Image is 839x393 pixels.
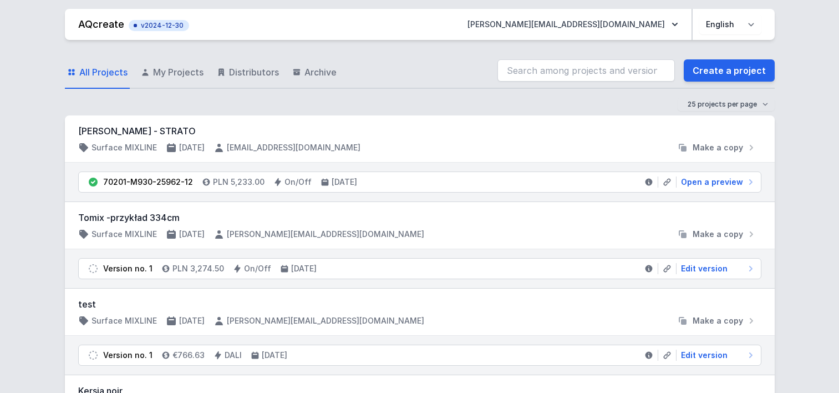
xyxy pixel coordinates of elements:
[262,350,287,361] h4: [DATE]
[693,315,743,326] span: Make a copy
[677,177,756,188] a: Open a preview
[332,177,357,188] h4: [DATE]
[78,124,761,138] h3: [PERSON_NAME] - STRATO
[103,350,152,361] div: Version no. 1
[677,263,756,274] a: Edit version
[91,229,157,240] h4: Surface MIXLINE
[227,142,360,153] h4: [EMAIL_ADDRESS][DOMAIN_NAME]
[677,350,756,361] a: Edit version
[673,315,761,326] button: Make a copy
[304,65,337,79] span: Archive
[227,315,424,326] h4: [PERSON_NAME][EMAIL_ADDRESS][DOMAIN_NAME]
[78,18,124,30] a: AQcreate
[179,315,205,326] h4: [DATE]
[681,350,728,361] span: Edit version
[91,315,157,326] h4: Surface MIXLINE
[681,263,728,274] span: Edit version
[673,142,761,153] button: Make a copy
[139,57,206,89] a: My Projects
[103,263,152,274] div: Version no. 1
[693,229,743,240] span: Make a copy
[229,65,279,79] span: Distributors
[497,59,675,82] input: Search among projects and versions...
[103,177,193,188] div: 70201-M930-25962-12
[684,59,775,82] a: Create a project
[693,142,743,153] span: Make a copy
[291,263,317,274] h4: [DATE]
[65,57,130,89] a: All Projects
[215,57,281,89] a: Distributors
[172,263,224,274] h4: PLN 3,274.50
[78,211,761,224] h3: Tomix -przykład 334cm
[213,177,265,188] h4: PLN 5,233.00
[172,350,205,361] h4: €766.63
[78,298,761,311] h3: test
[88,350,99,361] img: draft.svg
[244,263,271,274] h4: On/Off
[673,229,761,240] button: Make a copy
[459,14,687,34] button: [PERSON_NAME][EMAIL_ADDRESS][DOMAIN_NAME]
[91,142,157,153] h4: Surface MIXLINE
[134,21,184,30] span: v2024-12-30
[179,229,205,240] h4: [DATE]
[284,177,312,188] h4: On/Off
[129,18,189,31] button: v2024-12-30
[79,65,128,79] span: All Projects
[88,263,99,274] img: draft.svg
[227,229,424,240] h4: [PERSON_NAME][EMAIL_ADDRESS][DOMAIN_NAME]
[225,350,242,361] h4: DALI
[699,14,761,34] select: Choose language
[290,57,339,89] a: Archive
[681,177,743,188] span: Open a preview
[153,65,204,79] span: My Projects
[179,142,205,153] h4: [DATE]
